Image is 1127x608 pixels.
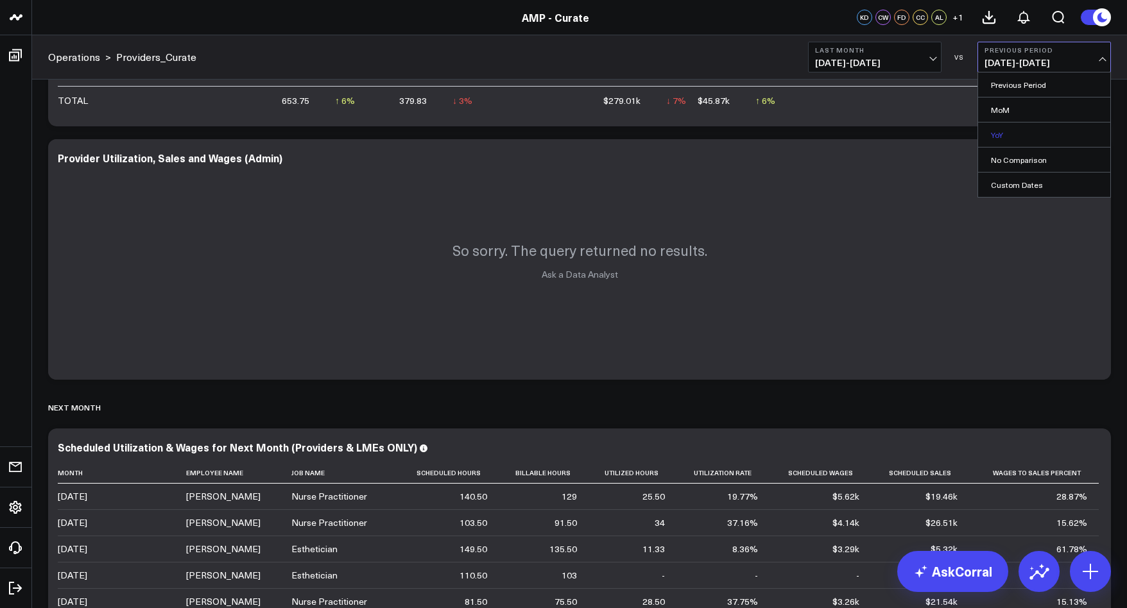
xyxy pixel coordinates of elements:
a: Previous Period [978,72,1110,97]
div: 37.75% [727,595,758,608]
div: [DATE] [58,516,87,529]
div: 28.50 [642,595,665,608]
span: [DATE] - [DATE] [985,58,1104,68]
div: Esthetician [291,543,338,555]
div: - [662,569,665,582]
div: [DATE] [58,543,87,555]
a: MoM [978,97,1110,122]
a: YoY [978,122,1110,147]
div: ↓ 3% [452,94,472,107]
th: Utilization Rate [676,462,770,484]
div: 11.33 [642,543,665,555]
a: No Comparison [978,148,1110,172]
a: AMP - Curate [522,10,589,24]
div: [PERSON_NAME] [186,595,261,608]
div: [PERSON_NAME] [186,490,261,503]
div: 81.50 [465,595,487,608]
button: +1 [950,10,965,25]
a: Operations [48,50,100,64]
button: Last Month[DATE]-[DATE] [808,42,942,72]
th: Billable Hours [499,462,589,484]
div: > [48,50,111,64]
b: Last Month [815,46,934,54]
div: [DATE] [58,569,87,582]
div: Esthetician [291,569,338,582]
div: Next Month [48,393,101,422]
th: Wages To Sales Percent [969,462,1099,484]
div: 110.50 [460,569,487,582]
div: [PERSON_NAME] [186,569,261,582]
div: 91.50 [555,516,577,529]
div: [PERSON_NAME] [186,516,261,529]
div: 15.13% [1056,595,1087,608]
div: $3.29k [832,543,859,555]
div: 15.62% [1056,516,1087,529]
div: KD [857,10,872,25]
div: 19.77% [727,490,758,503]
b: Previous Period [985,46,1104,54]
span: + 1 [952,13,963,22]
th: Scheduled Hours [399,462,499,484]
div: 37.16% [727,516,758,529]
div: CC [913,10,928,25]
div: [PERSON_NAME] [186,543,261,555]
div: [DATE] [58,595,87,608]
div: $4.14k [832,516,859,529]
div: 103.50 [460,516,487,529]
div: ↓ 7% [666,94,686,107]
th: Job Name [291,462,399,484]
div: 149.50 [460,543,487,555]
div: FD [894,10,909,25]
div: $19.46k [925,490,958,503]
div: Nurse Practitioner [291,595,367,608]
div: 135.50 [549,543,577,555]
div: 25.50 [642,490,665,503]
div: Nurse Practitioner [291,490,367,503]
div: Provider Utilization, Sales and Wages (Admin) [58,151,282,165]
div: 34 [655,516,665,529]
div: 140.50 [460,490,487,503]
div: 61.78% [1056,543,1087,555]
div: $5.32k [931,543,958,555]
div: Scheduled Utilization & Wages for Next Month (Providers & LMEs ONLY) [58,440,417,454]
div: 129 [562,490,577,503]
div: 103 [562,569,577,582]
a: AskCorral [897,551,1008,592]
a: Ask a Data Analyst [542,268,618,280]
button: Previous Period[DATE]-[DATE] [977,42,1111,72]
div: - [755,569,758,582]
div: - [856,569,859,582]
th: Month [58,462,186,484]
div: AL [931,10,947,25]
div: 8.36% [732,543,758,555]
div: $5.62k [832,490,859,503]
div: [DATE] [58,490,87,503]
div: $45.87k [698,94,730,107]
div: 379.83 [399,94,427,107]
div: 28.87% [1056,490,1087,503]
span: [DATE] - [DATE] [815,58,934,68]
p: So sorry. The query returned no results. [452,241,707,260]
div: CW [875,10,891,25]
div: $21.54k [925,595,958,608]
a: Custom Dates [978,173,1110,197]
div: ↑ 6% [755,94,775,107]
div: TOTAL [58,94,88,107]
th: Scheduled Wages [770,462,871,484]
div: ↑ 6% [335,94,355,107]
div: Nurse Practitioner [291,516,367,529]
div: 75.50 [555,595,577,608]
div: VS [948,53,971,61]
div: $26.51k [925,516,958,529]
th: Utilized Hours [589,462,676,484]
div: $279.01k [603,94,641,107]
th: Scheduled Sales [871,462,969,484]
a: Providers_Curate [116,50,196,64]
div: 653.75 [282,94,309,107]
th: Employee Name [186,462,291,484]
div: $3.26k [832,595,859,608]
